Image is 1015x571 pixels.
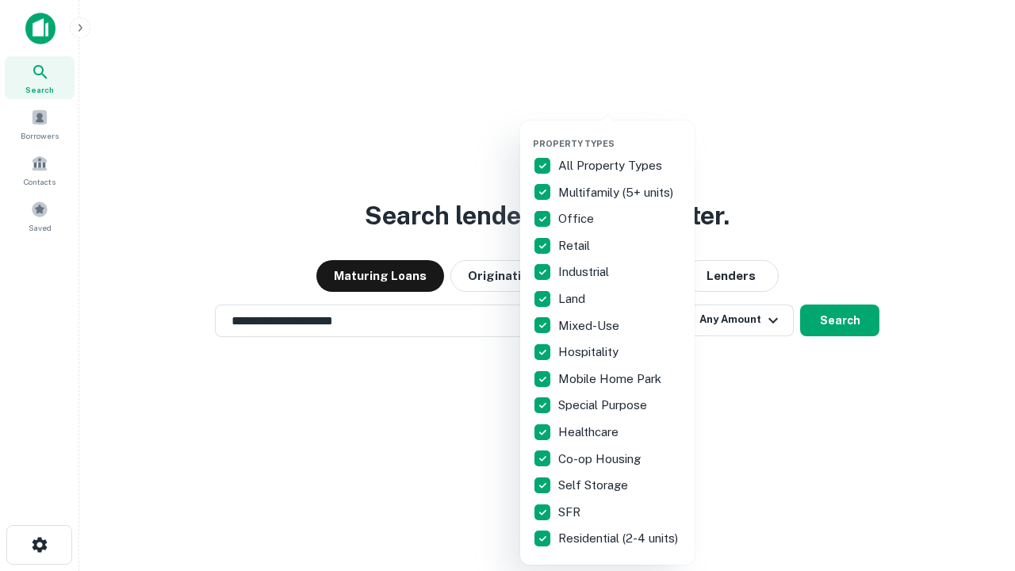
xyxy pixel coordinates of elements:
p: Hospitality [558,343,622,362]
p: Industrial [558,263,612,282]
p: Residential (2-4 units) [558,529,681,548]
p: Land [558,289,588,308]
p: Mixed-Use [558,316,622,335]
p: SFR [558,503,584,522]
p: Co-op Housing [558,450,644,469]
p: Office [558,209,597,228]
p: Multifamily (5+ units) [558,183,676,202]
p: Self Storage [558,476,631,495]
p: All Property Types [558,156,665,175]
p: Mobile Home Park [558,370,665,389]
span: Property Types [533,139,615,148]
p: Retail [558,236,593,255]
p: Special Purpose [558,396,650,415]
p: Healthcare [558,423,622,442]
iframe: Chat Widget [936,444,1015,520]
